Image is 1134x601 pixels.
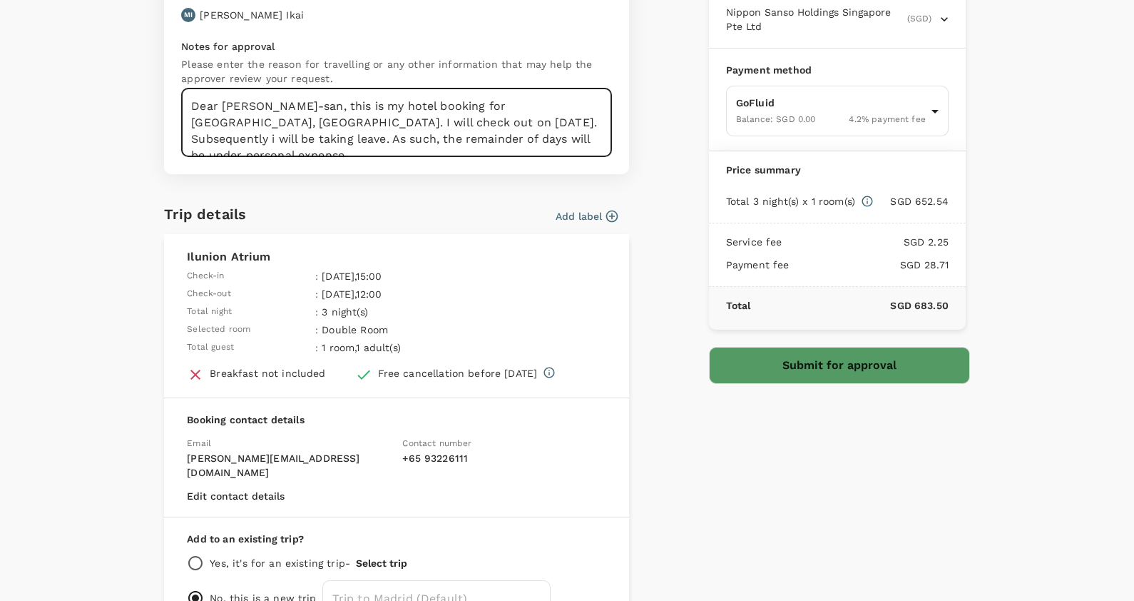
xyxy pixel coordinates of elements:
[322,269,477,283] p: [DATE] , 15:00
[187,269,224,283] span: Check-in
[849,114,925,124] span: 4.2 % payment fee
[322,305,477,319] p: 3 night(s)
[322,340,477,355] p: 1 room , 1 adult(s)
[184,10,193,20] p: MI
[200,8,304,22] p: [PERSON_NAME] Ikai
[210,556,350,570] p: Yes, it's for an existing trip -
[402,438,471,448] span: Contact number
[356,557,407,569] button: Select trip
[187,451,391,480] p: [PERSON_NAME][EMAIL_ADDRESS][DOMAIN_NAME]
[187,340,234,355] span: Total guest
[736,96,926,110] p: GoFluid
[187,323,250,337] span: Selected room
[907,12,931,26] span: (SGD)
[210,366,325,380] div: Breakfast not included
[315,269,318,283] span: :
[187,413,606,427] p: Booking contact details
[726,194,855,208] p: Total 3 night(s) x 1 room(s)
[790,258,949,272] p: SGD 28.71
[187,490,285,502] button: Edit contact details
[187,305,232,319] span: Total night
[187,266,481,355] table: simple table
[556,209,618,223] button: Add label
[322,323,477,337] p: Double Room
[543,366,556,379] svg: Full refund before 2025-10-14 23:59 Cancelation after 2025-10-14 23:59, cancelation fee of SGD 65...
[315,340,318,355] span: :
[726,5,949,34] button: Nippon Sanso Holdings Singapore Pte Ltd(SGD)
[709,347,970,384] button: Submit for approval
[726,163,949,177] p: Price summary
[164,203,246,226] h6: Trip details
[378,366,538,380] div: Free cancellation before [DATE]
[726,258,790,272] p: Payment fee
[315,323,318,337] span: :
[736,114,816,124] span: Balance : SGD 0.00
[315,287,318,301] span: :
[874,194,949,208] p: SGD 652.54
[726,235,782,249] p: Service fee
[322,287,477,301] p: [DATE] , 12:00
[187,248,606,266] p: Ilunion Atrium
[181,39,612,54] p: Notes for approval
[181,57,612,86] p: Please enter the reason for travelling or any other information that may help the approver review...
[726,86,949,136] div: GoFluidBalance: SGD 0.004.2% payment fee
[187,532,606,546] p: Add to an existing trip?
[726,298,751,313] p: Total
[751,298,949,313] p: SGD 683.50
[181,89,612,157] textarea: Dear [PERSON_NAME]-san, this is my hotel booking for [GEOGRAPHIC_DATA], [GEOGRAPHIC_DATA]. I will...
[402,451,606,465] p: + 65 93226111
[187,287,230,301] span: Check-out
[782,235,949,249] p: SGD 2.25
[726,5,904,34] span: Nippon Sanso Holdings Singapore Pte Ltd
[315,305,318,319] span: :
[187,438,211,448] span: Email
[726,63,949,77] p: Payment method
